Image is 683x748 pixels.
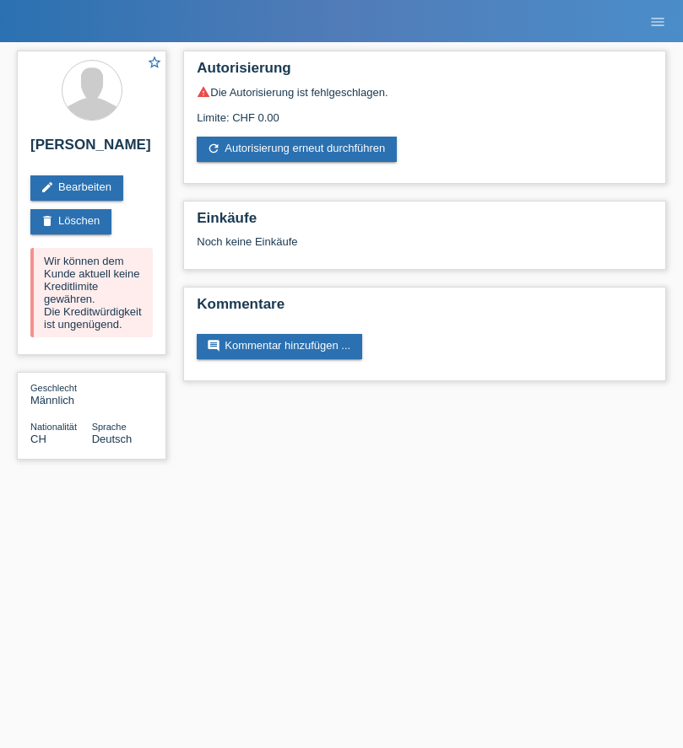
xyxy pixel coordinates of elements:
span: Geschlecht [30,383,77,393]
a: commentKommentar hinzufügen ... [197,334,362,359]
h2: Kommentare [197,296,653,321]
i: warning [197,85,210,99]
a: deleteLöschen [30,209,111,234]
i: edit [41,180,54,194]
div: Die Autorisierung ist fehlgeschlagen. [197,85,653,99]
span: Nationalität [30,422,77,432]
i: refresh [207,142,220,155]
i: menu [649,13,666,30]
span: Schweiz [30,433,46,445]
span: Sprache [92,422,127,432]
a: refreshAutorisierung erneut durchführen [197,137,397,162]
div: Limite: CHF 0.00 [197,99,653,124]
div: Noch keine Einkäufe [197,235,653,261]
h2: [PERSON_NAME] [30,137,153,162]
div: Wir können dem Kunde aktuell keine Kreditlimite gewähren. Die Kreditwürdigkeit ist ungenügend. [30,248,153,337]
div: Männlich [30,381,92,406]
a: editBearbeiten [30,175,123,201]
i: delete [41,214,54,228]
a: star_border [147,55,162,73]
i: comment [207,339,220,352]
h2: Autorisierung [197,60,653,85]
span: Deutsch [92,433,133,445]
a: menu [641,16,675,26]
h2: Einkäufe [197,210,653,235]
i: star_border [147,55,162,70]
